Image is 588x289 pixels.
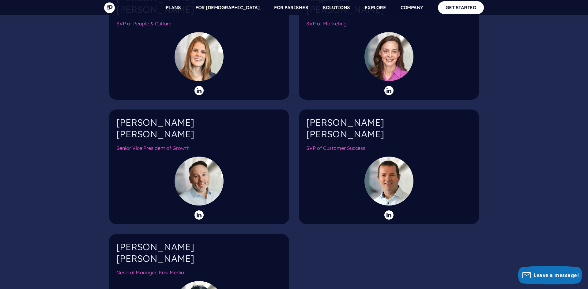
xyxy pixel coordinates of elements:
[518,266,582,284] button: Leave a message!
[533,272,579,279] span: Leave a message!
[116,145,282,156] h6: Senior Vice President of Growth
[116,241,282,269] h4: [PERSON_NAME] [PERSON_NAME]
[306,117,472,145] h4: [PERSON_NAME] [PERSON_NAME]
[306,20,472,32] h6: SVP of Marketing
[306,145,472,156] h6: SVP of Customer Success
[116,20,282,32] h6: SVP of People & Culture
[438,1,484,14] a: GET STARTED
[116,117,282,145] h4: [PERSON_NAME] [PERSON_NAME]
[116,269,282,281] h6: General Manager, Resi Media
